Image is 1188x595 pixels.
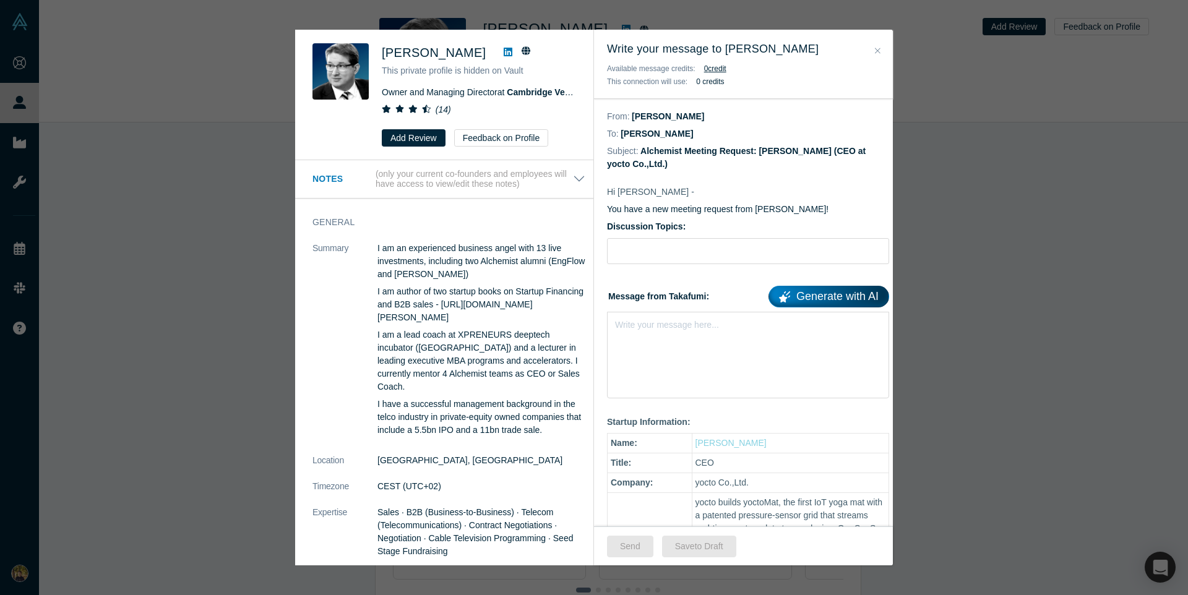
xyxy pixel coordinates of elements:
[607,312,889,398] div: rdw-wrapper
[377,454,585,467] dd: [GEOGRAPHIC_DATA], [GEOGRAPHIC_DATA]
[607,203,889,216] p: You have a new meeting request from [PERSON_NAME]!
[607,146,866,169] dd: Alchemist Meeting Request: [PERSON_NAME] (CEO at yocto Co.,Ltd.)
[312,480,377,506] dt: Timezone
[377,285,585,324] p: I am author of two startup books on Startup Financing and B2B sales - [URL][DOMAIN_NAME][PERSON_N...
[377,328,585,393] p: I am a lead coach at XPRENEURS deeptech incubator ([GEOGRAPHIC_DATA]) and a lecturer in leading e...
[382,64,576,77] p: This private profile is hidden on Vault
[607,536,653,557] button: Send
[607,145,639,158] dt: Subject:
[768,286,889,307] a: Generate with AI
[607,220,889,233] label: Discussion Topics:
[607,64,695,73] span: Available message credits:
[607,127,619,140] dt: To:
[871,44,884,58] button: Close
[312,169,585,190] button: Notes (only your current co-founders and employees will have access to view/edit these notes)
[377,398,585,437] p: I have a successful management background in the telco industry in private-equity owned companies...
[607,281,889,307] label: Message from Takafumi:
[312,242,377,454] dt: Summary
[607,41,880,58] h3: Write your message to [PERSON_NAME]
[704,62,726,75] button: 0credit
[377,507,573,556] span: Sales · B2B (Business-to-Business) · Telecom (Telecommunications) · Contract Negotiations · Negot...
[507,87,606,97] a: Cambridge Ventures UG
[382,46,486,59] span: [PERSON_NAME]
[312,216,568,229] h3: General
[607,77,687,86] span: This connection will use:
[616,316,881,329] div: rdw-editor
[312,506,377,571] dt: Expertise
[607,110,630,123] dt: From:
[662,536,736,557] button: Saveto Draft
[312,173,373,186] h3: Notes
[454,129,549,147] button: Feedback on Profile
[377,242,585,281] p: I am an experienced business angel with 13 live investments, including two Alchemist alumni (EngF...
[632,111,704,121] dd: [PERSON_NAME]
[312,454,377,480] dt: Location
[696,77,724,86] b: 0 credits
[382,129,445,147] button: Add Review
[376,169,573,190] p: (only your current co-founders and employees will have access to view/edit these notes)
[621,129,693,139] dd: [PERSON_NAME]
[377,480,585,493] dd: CEST (UTC+02)
[436,105,451,114] i: ( 14 )
[312,43,369,100] img: Martin Giese's Profile Image
[382,87,606,97] span: Owner and Managing Director at
[607,186,889,199] p: Hi [PERSON_NAME] -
